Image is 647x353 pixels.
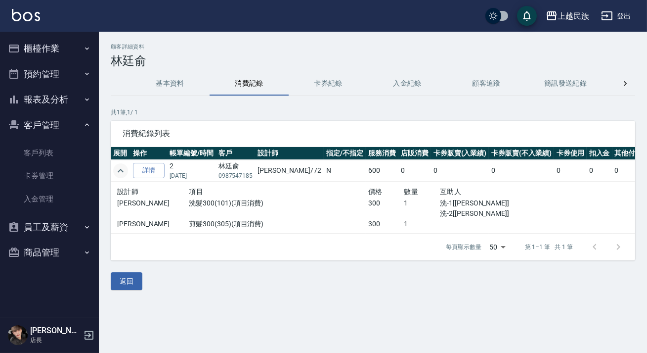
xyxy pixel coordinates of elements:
[30,336,81,345] p: 店長
[189,198,368,208] p: 洗髮300(101)(項目消費)
[587,160,612,182] td: 0
[558,10,589,22] div: 上越民族
[440,188,461,196] span: 互助人
[517,6,537,26] button: save
[210,72,289,96] button: 消費記錄
[255,160,324,182] td: [PERSON_NAME] / /2
[431,147,489,160] th: 卡券販賣(入業績)
[4,164,95,187] a: 卡券管理
[4,87,95,112] button: 報表及分析
[526,72,605,96] button: 簡訊發送紀錄
[404,188,419,196] span: 數量
[30,326,81,336] h5: [PERSON_NAME]
[368,198,404,208] p: 300
[117,188,138,196] span: 設計師
[8,325,28,345] img: Person
[4,214,95,240] button: 員工及薪資
[111,147,130,160] th: 展開
[525,243,573,252] p: 第 1–1 筆 共 1 筆
[324,147,366,160] th: 指定/不指定
[489,147,554,160] th: 卡券販賣(不入業績)
[4,36,95,61] button: 櫃檯作業
[398,160,431,182] td: 0
[216,160,256,182] td: 林廷俞
[554,147,587,160] th: 卡券使用
[398,147,431,160] th: 店販消費
[4,142,95,164] a: 客戶列表
[368,219,404,229] p: 300
[12,9,40,21] img: Logo
[170,171,214,180] p: [DATE]
[489,160,554,182] td: 0
[111,272,142,291] button: 返回
[440,198,548,208] p: 洗-1[[PERSON_NAME]]
[255,147,324,160] th: 設計師
[597,7,635,25] button: 登出
[4,188,95,210] a: 入金管理
[485,234,509,260] div: 50
[113,163,128,178] button: expand row
[189,219,368,229] p: 剪髮300(305)(項目消費)
[4,240,95,265] button: 商品管理
[117,219,189,229] p: [PERSON_NAME]
[446,243,481,252] p: 每頁顯示數量
[4,112,95,138] button: 客戶管理
[189,188,203,196] span: 項目
[111,54,635,68] h3: 林廷俞
[324,160,366,182] td: N
[366,160,398,182] td: 600
[368,72,447,96] button: 入金紀錄
[289,72,368,96] button: 卡券紀錄
[447,72,526,96] button: 顧客追蹤
[368,188,383,196] span: 價格
[123,129,623,139] span: 消費紀錄列表
[404,198,440,208] p: 1
[167,147,216,160] th: 帳單編號/時間
[117,198,189,208] p: [PERSON_NAME]
[404,219,440,229] p: 1
[587,147,612,160] th: 扣入金
[431,160,489,182] td: 0
[554,160,587,182] td: 0
[366,147,398,160] th: 服務消費
[111,44,635,50] h2: 顧客詳細資料
[216,147,256,160] th: 客戶
[111,108,635,117] p: 共 1 筆, 1 / 1
[167,160,216,182] td: 2
[4,61,95,87] button: 預約管理
[218,171,253,180] p: 0987547185
[542,6,593,26] button: 上越民族
[130,147,167,160] th: 操作
[133,163,165,178] a: 詳情
[440,208,548,219] p: 洗-2[[PERSON_NAME]]
[130,72,210,96] button: 基本資料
